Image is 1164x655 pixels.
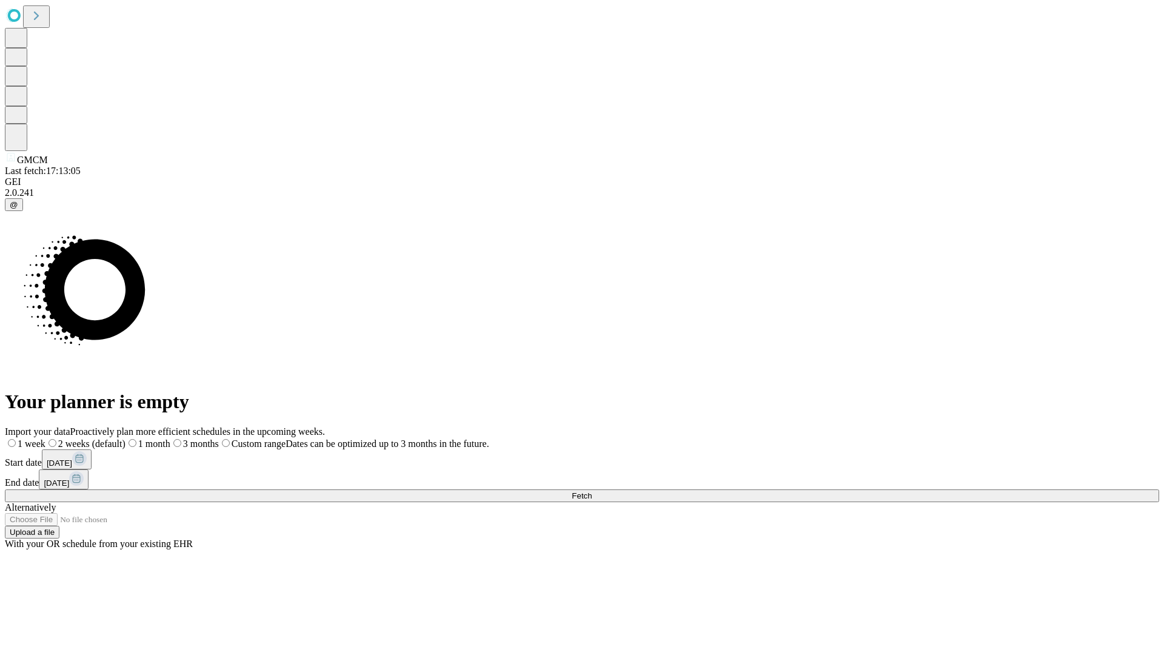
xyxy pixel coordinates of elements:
[18,438,45,449] span: 1 week
[5,469,1159,489] div: End date
[5,176,1159,187] div: GEI
[5,526,59,539] button: Upload a file
[5,449,1159,469] div: Start date
[48,439,56,447] input: 2 weeks (default)
[138,438,170,449] span: 1 month
[173,439,181,447] input: 3 months
[183,438,219,449] span: 3 months
[42,449,92,469] button: [DATE]
[17,155,48,165] span: GMCM
[39,469,89,489] button: [DATE]
[47,458,72,468] span: [DATE]
[286,438,489,449] span: Dates can be optimized up to 3 months in the future.
[8,439,16,447] input: 1 week
[5,198,23,211] button: @
[5,489,1159,502] button: Fetch
[10,200,18,209] span: @
[5,502,56,512] span: Alternatively
[5,426,70,437] span: Import your data
[58,438,125,449] span: 2 weeks (default)
[572,491,592,500] span: Fetch
[232,438,286,449] span: Custom range
[5,166,81,176] span: Last fetch: 17:13:05
[222,439,230,447] input: Custom rangeDates can be optimized up to 3 months in the future.
[5,187,1159,198] div: 2.0.241
[5,539,193,549] span: With your OR schedule from your existing EHR
[5,391,1159,413] h1: Your planner is empty
[129,439,136,447] input: 1 month
[70,426,325,437] span: Proactively plan more efficient schedules in the upcoming weeks.
[44,479,69,488] span: [DATE]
